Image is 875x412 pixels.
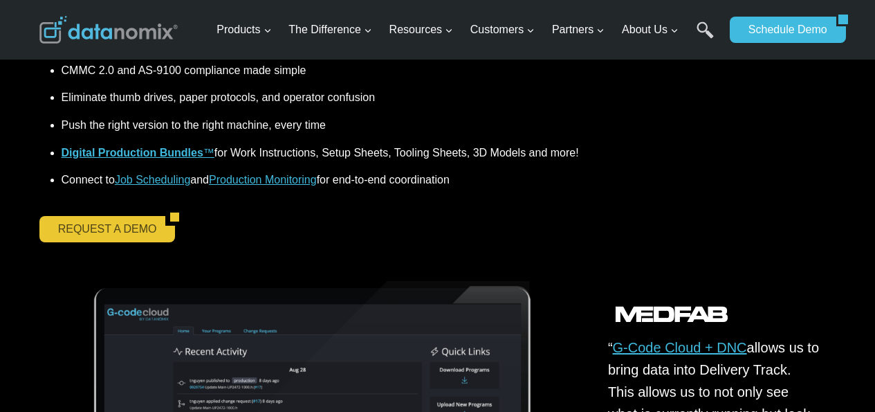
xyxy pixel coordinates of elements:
[311,57,374,70] span: Phone number
[39,216,166,242] a: REQUEST A DEMO
[62,166,604,194] li: Connect to and for end-to-end coordination
[62,147,203,159] strong: Digital Production Bundles
[288,21,372,39] span: The Difference
[697,21,714,53] a: Search
[211,8,723,53] nav: Primary Navigation
[311,1,356,13] span: Last Name
[62,147,214,159] a: Digital Production Bundles™
[389,21,453,39] span: Resources
[311,171,365,183] span: State/Region
[39,16,178,44] img: Datanomix
[188,309,233,319] a: Privacy Policy
[470,21,535,39] span: Customers
[730,17,836,43] a: Schedule Demo
[115,174,190,186] a: Job Scheduling
[62,111,604,139] li: Push the right version to the right machine, every time
[552,21,605,39] span: Partners
[217,21,271,39] span: Products
[62,57,604,84] li: CMMC 2.0 and AS-9100 compliance made simple
[62,84,604,111] li: Eliminate thumb drives, paper protocols, and operator confusion
[155,309,176,319] a: Terms
[622,21,679,39] span: About Us
[62,139,604,167] li: for Work Instructions, Setup Sheets, Tooling Sheets, 3D Models and more!
[209,174,317,186] a: Production Monitoring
